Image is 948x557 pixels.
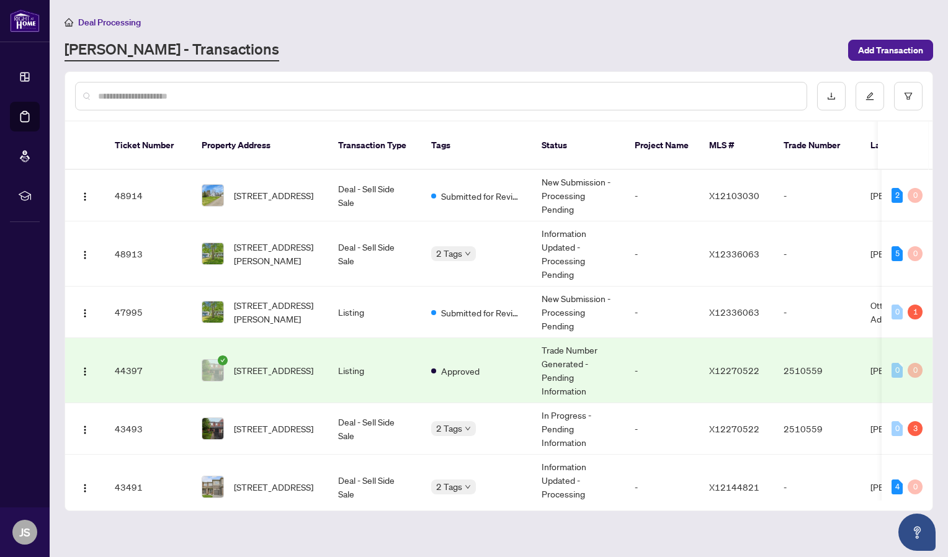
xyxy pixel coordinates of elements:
[80,192,90,202] img: Logo
[865,92,874,100] span: edit
[75,185,95,205] button: Logo
[774,287,861,338] td: -
[10,9,40,32] img: logo
[625,287,699,338] td: -
[234,422,313,435] span: [STREET_ADDRESS]
[328,122,421,170] th: Transaction Type
[328,338,421,403] td: Listing
[532,338,625,403] td: Trade Number Generated - Pending Information
[234,189,313,202] span: [STREET_ADDRESS]
[105,122,192,170] th: Ticket Number
[774,403,861,455] td: 2510559
[234,298,318,326] span: [STREET_ADDRESS][PERSON_NAME]
[827,92,836,100] span: download
[105,287,192,338] td: 47995
[774,338,861,403] td: 2510559
[625,170,699,221] td: -
[75,302,95,322] button: Logo
[709,248,759,259] span: X12336063
[80,250,90,260] img: Logo
[465,484,471,490] span: down
[202,185,223,206] img: thumbnail-img
[75,419,95,439] button: Logo
[80,367,90,377] img: Logo
[894,82,923,110] button: filter
[80,483,90,493] img: Logo
[65,18,73,27] span: home
[328,455,421,520] td: Deal - Sell Side Sale
[709,190,759,201] span: X12103030
[774,455,861,520] td: -
[532,455,625,520] td: Information Updated - Processing Pending
[441,364,480,378] span: Approved
[625,221,699,287] td: -
[328,221,421,287] td: Deal - Sell Side Sale
[80,308,90,318] img: Logo
[105,170,192,221] td: 48914
[436,421,462,435] span: 2 Tags
[105,455,192,520] td: 43491
[202,418,223,439] img: thumbnail-img
[699,122,774,170] th: MLS #
[532,287,625,338] td: New Submission - Processing Pending
[328,170,421,221] td: Deal - Sell Side Sale
[105,403,192,455] td: 43493
[848,40,933,61] button: Add Transaction
[75,477,95,497] button: Logo
[234,240,318,267] span: [STREET_ADDRESS][PERSON_NAME]
[908,246,923,261] div: 0
[625,455,699,520] td: -
[908,188,923,203] div: 0
[817,82,846,110] button: download
[892,188,903,203] div: 2
[105,221,192,287] td: 48913
[532,403,625,455] td: In Progress - Pending Information
[328,287,421,338] td: Listing
[78,17,141,28] span: Deal Processing
[709,306,759,318] span: X12336063
[234,480,313,494] span: [STREET_ADDRESS]
[80,425,90,435] img: Logo
[908,421,923,436] div: 3
[774,221,861,287] td: -
[441,306,522,319] span: Submitted for Review
[898,514,936,551] button: Open asap
[328,403,421,455] td: Deal - Sell Side Sale
[892,246,903,261] div: 5
[202,301,223,323] img: thumbnail-img
[908,305,923,319] div: 1
[19,524,30,541] span: JS
[774,122,861,170] th: Trade Number
[904,92,913,100] span: filter
[908,363,923,378] div: 0
[625,122,699,170] th: Project Name
[532,170,625,221] td: New Submission - Processing Pending
[75,360,95,380] button: Logo
[465,426,471,432] span: down
[892,305,903,319] div: 0
[532,122,625,170] th: Status
[436,246,462,261] span: 2 Tags
[892,479,903,494] div: 4
[218,355,228,365] span: check-circle
[75,244,95,264] button: Logo
[892,421,903,436] div: 0
[908,479,923,494] div: 0
[856,82,884,110] button: edit
[625,338,699,403] td: -
[625,403,699,455] td: -
[65,39,279,61] a: [PERSON_NAME] - Transactions
[436,479,462,494] span: 2 Tags
[202,476,223,497] img: thumbnail-img
[202,243,223,264] img: thumbnail-img
[105,338,192,403] td: 44397
[441,189,522,203] span: Submitted for Review
[532,221,625,287] td: Information Updated - Processing Pending
[421,122,532,170] th: Tags
[234,363,313,377] span: [STREET_ADDRESS]
[202,360,223,381] img: thumbnail-img
[892,363,903,378] div: 0
[858,40,923,60] span: Add Transaction
[465,251,471,257] span: down
[709,365,759,376] span: X12270522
